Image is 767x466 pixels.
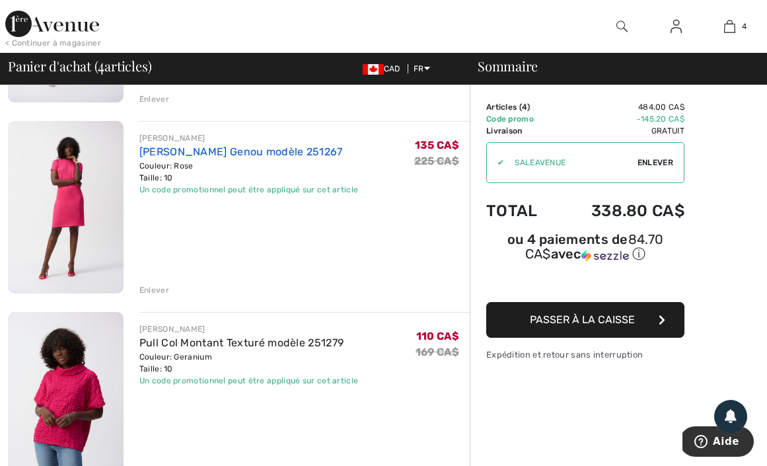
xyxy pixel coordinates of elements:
div: ou 4 paiements de84.70 CA$avecSezzle Cliquez pour en savoir plus sur Sezzle [486,233,684,268]
img: Mes infos [671,19,682,34]
td: -145.20 CA$ [556,113,684,125]
img: Mon panier [724,19,735,34]
td: Code promo [486,113,556,125]
div: Expédition et retour sans interruption [486,348,684,361]
div: Couleur: Geranium Taille: 10 [139,351,359,375]
img: 1ère Avenue [5,11,99,37]
span: 4 [522,102,527,112]
div: Un code promotionnel peut être appliqué sur cet article [139,375,359,387]
td: Articles ( ) [486,101,556,113]
span: 4 [98,56,104,73]
td: Gratuit [556,125,684,137]
a: [PERSON_NAME] Genou modèle 251267 [139,145,343,158]
span: Passer à la caisse [530,313,635,326]
div: < Continuer à magasiner [5,37,101,49]
img: Robe Fourreau Genou modèle 251267 [8,121,124,294]
div: Enlever [139,284,169,296]
img: recherche [616,19,628,34]
td: Total [486,188,556,233]
span: 4 [742,20,747,32]
s: 225 CA$ [414,155,459,167]
div: ou 4 paiements de avec [486,233,684,263]
div: [PERSON_NAME] [139,323,359,335]
span: CAD [363,64,406,73]
a: 4 [704,19,756,34]
div: Un code promotionnel peut être appliqué sur cet article [139,184,359,196]
td: 338.80 CA$ [556,188,684,233]
div: [PERSON_NAME] [139,132,359,144]
div: Couleur: Rose Taille: 10 [139,160,359,184]
a: Pull Col Montant Texturé modèle 251279 [139,336,344,349]
td: 484.00 CA$ [556,101,684,113]
div: Sommaire [462,59,759,73]
input: Code promo [504,143,638,182]
button: Passer à la caisse [486,302,684,338]
img: Canadian Dollar [363,64,384,75]
img: Sezzle [581,250,629,262]
span: 84.70 CA$ [525,231,664,262]
span: Panier d'achat ( articles) [8,59,151,73]
span: 110 CA$ [416,330,459,342]
iframe: PayPal-paypal [486,268,684,297]
span: Enlever [638,157,673,169]
div: ✔ [487,157,504,169]
td: Livraison [486,125,556,137]
iframe: Ouvre un widget dans lequel vous pouvez trouver plus d’informations [682,426,754,459]
div: Enlever [139,93,169,105]
s: 169 CA$ [416,346,459,358]
a: Se connecter [660,19,692,35]
span: FR [414,64,430,73]
span: 135 CA$ [415,139,459,151]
